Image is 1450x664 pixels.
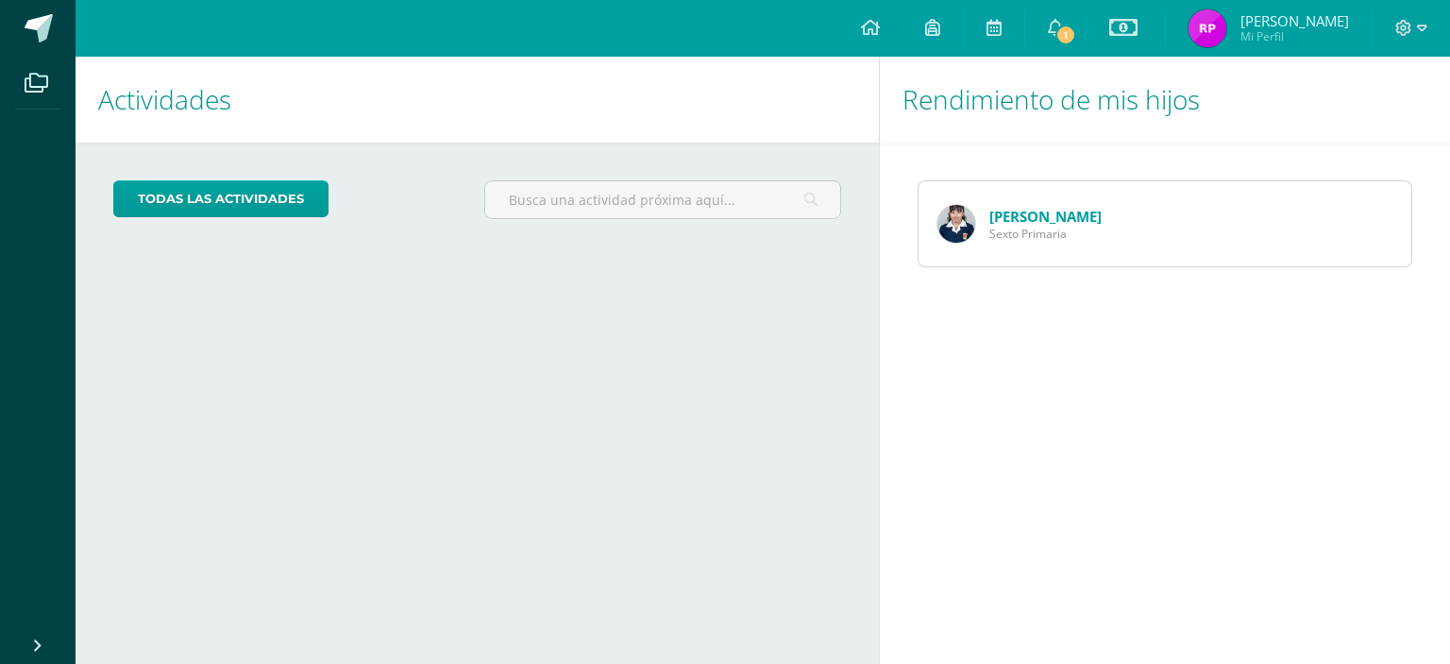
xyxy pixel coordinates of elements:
img: 86b5fdf82b516cd82e2b97a1ad8108b3.png [1189,9,1226,47]
span: Sexto Primaria [989,226,1102,242]
span: 1 [1055,25,1076,45]
img: fcabbff20c05842f86adf77919e12c9a.png [937,205,975,243]
h1: Rendimiento de mis hijos [902,57,1427,143]
h1: Actividades [98,57,856,143]
input: Busca una actividad próxima aquí... [485,181,839,218]
span: [PERSON_NAME] [1240,11,1349,30]
a: [PERSON_NAME] [989,207,1102,226]
a: todas las Actividades [113,180,329,217]
span: Mi Perfil [1240,28,1349,44]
